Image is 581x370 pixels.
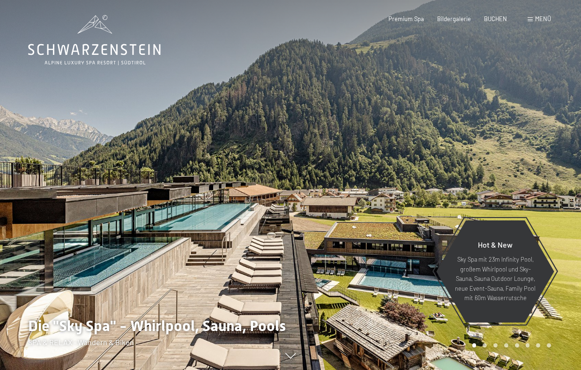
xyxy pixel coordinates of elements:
[547,343,551,347] div: Carousel Page 8
[454,255,536,302] p: Sky Spa mit 23m Infinity Pool, großem Whirlpool und Sky-Sauna, Sauna Outdoor Lounge, neue Event-S...
[484,15,507,23] a: BUCHEN
[388,15,424,23] a: Premium Spa
[436,220,555,323] a: Hot & New Sky Spa mit 23m Infinity Pool, großem Whirlpool und Sky-Sauna, Sauna Outdoor Lounge, ne...
[469,343,551,347] div: Carousel Pagination
[535,15,551,23] span: Menü
[515,343,519,347] div: Carousel Page 5
[526,343,530,347] div: Carousel Page 6
[536,343,540,347] div: Carousel Page 7
[483,343,487,347] div: Carousel Page 2
[437,15,471,23] a: Bildergalerie
[504,343,508,347] div: Carousel Page 4
[493,343,498,347] div: Carousel Page 3
[478,240,513,249] span: Hot & New
[472,343,477,347] div: Carousel Page 1 (Current Slide)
